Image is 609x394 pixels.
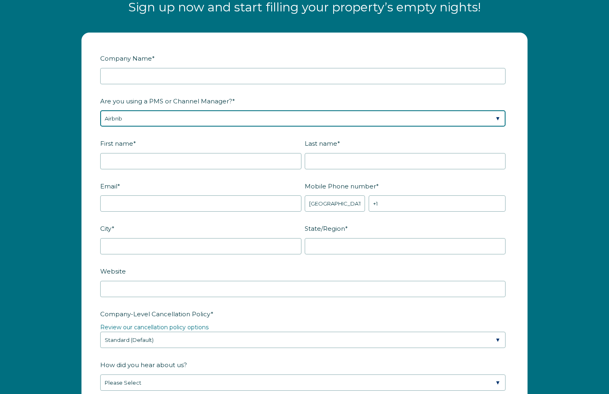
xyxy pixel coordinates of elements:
span: State/Region [305,222,345,235]
span: Email [100,180,117,193]
span: How did you hear about us? [100,359,187,371]
span: City [100,222,112,235]
span: Mobile Phone number [305,180,376,193]
a: Review our cancellation policy options [100,324,209,331]
span: Last name [305,137,337,150]
span: Company-Level Cancellation Policy [100,308,211,320]
span: Website [100,265,126,278]
span: First name [100,137,133,150]
span: Company Name [100,52,152,65]
span: Are you using a PMS or Channel Manager? [100,95,232,107]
